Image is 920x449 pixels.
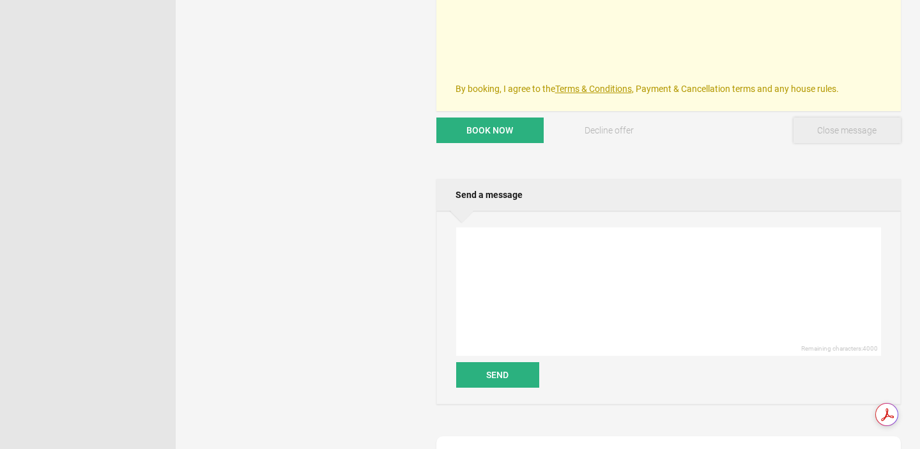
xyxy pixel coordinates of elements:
[466,125,513,135] span: Book now
[456,362,539,388] button: Send
[555,118,663,143] button: Decline offer
[793,118,901,143] button: Close message
[436,179,901,211] h2: Send a message
[555,84,632,94] a: Terms & Conditions
[585,125,634,135] span: Decline offer
[436,118,544,143] button: Book now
